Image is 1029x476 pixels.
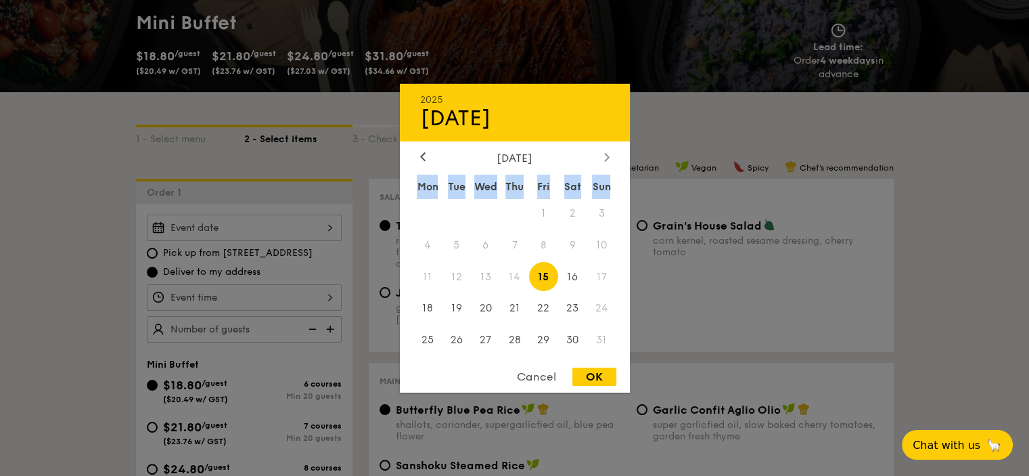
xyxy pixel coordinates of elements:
[587,326,616,355] span: 31
[500,294,529,323] span: 21
[587,230,616,259] span: 10
[500,230,529,259] span: 7
[413,230,442,259] span: 4
[442,326,471,355] span: 26
[413,262,442,291] span: 11
[529,262,558,291] span: 15
[503,368,570,386] div: Cancel
[442,230,471,259] span: 5
[420,105,610,131] div: [DATE]
[420,93,610,105] div: 2025
[471,230,500,259] span: 6
[587,262,616,291] span: 17
[529,174,558,198] div: Fri
[902,430,1013,460] button: Chat with us🦙
[587,294,616,323] span: 24
[558,198,587,228] span: 2
[500,262,529,291] span: 14
[442,262,471,291] span: 12
[420,151,610,164] div: [DATE]
[558,262,587,291] span: 16
[913,439,980,452] span: Chat with us
[413,174,442,198] div: Mon
[529,326,558,355] span: 29
[471,294,500,323] span: 20
[413,326,442,355] span: 25
[529,198,558,228] span: 1
[558,294,587,323] span: 23
[558,326,587,355] span: 30
[587,174,616,198] div: Sun
[529,294,558,323] span: 22
[572,368,616,386] div: OK
[529,230,558,259] span: 8
[413,294,442,323] span: 18
[986,437,1002,453] span: 🦙
[471,174,500,198] div: Wed
[558,174,587,198] div: Sat
[442,174,471,198] div: Tue
[558,230,587,259] span: 9
[500,326,529,355] span: 28
[471,262,500,291] span: 13
[500,174,529,198] div: Thu
[587,198,616,228] span: 3
[442,294,471,323] span: 19
[471,326,500,355] span: 27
